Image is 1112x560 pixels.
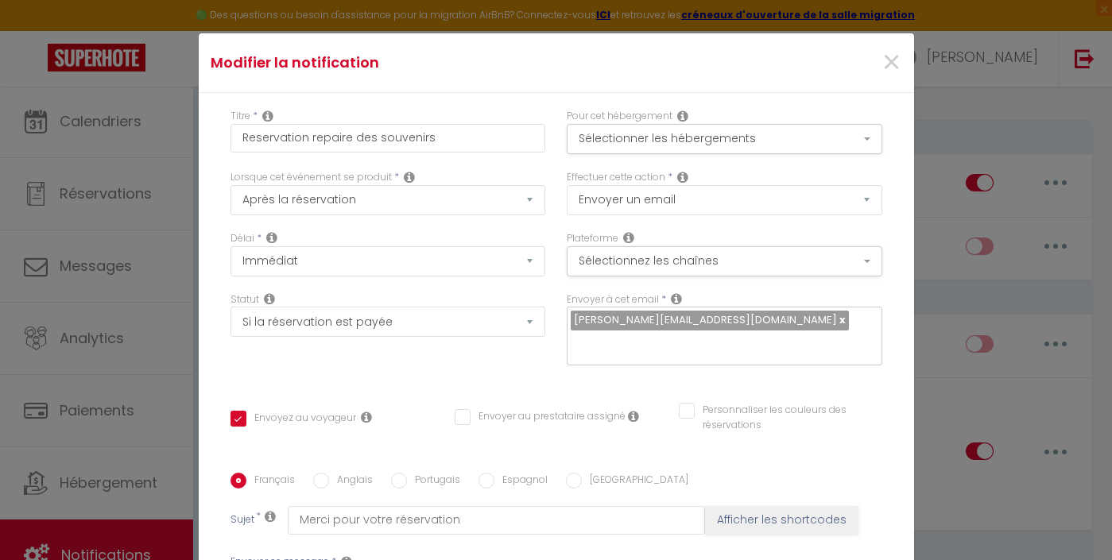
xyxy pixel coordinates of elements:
[264,292,275,305] i: Booking status
[361,411,372,423] i: Envoyer au voyageur
[677,110,688,122] i: This Rental
[567,231,618,246] label: Plateforme
[13,6,60,54] button: Ouvrir le widget de chat LiveChat
[567,246,882,276] button: Sélectionnez les chaînes
[231,109,250,124] label: Titre
[265,510,276,523] i: Subject
[231,292,259,307] label: Statut
[211,52,664,74] h4: Modifier la notification
[582,473,688,490] label: [GEOGRAPHIC_DATA]
[262,110,273,122] i: Title
[231,170,392,185] label: Lorsque cet événement se produit
[881,39,901,87] span: ×
[567,109,672,124] label: Pour cet hébergement
[567,292,659,307] label: Envoyer à cet email
[494,473,548,490] label: Espagnol
[231,512,254,529] label: Sujet
[567,124,882,154] button: Sélectionner les hébergements
[881,46,901,80] button: Close
[628,410,639,423] i: Envoyer au prestataire si il est assigné
[623,231,634,244] i: Action Channel
[246,473,295,490] label: Français
[231,231,254,246] label: Délai
[567,170,665,185] label: Effectuer cette action
[677,171,688,183] i: Action Type
[574,312,837,327] span: [PERSON_NAME][EMAIL_ADDRESS][DOMAIN_NAME]
[404,171,415,183] i: Event Occur
[671,292,682,305] i: Recipient
[705,506,858,535] button: Afficher les shortcodes
[246,411,356,428] label: Envoyez au voyageur
[329,473,373,490] label: Anglais
[407,473,460,490] label: Portugais
[266,231,277,244] i: Action Time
